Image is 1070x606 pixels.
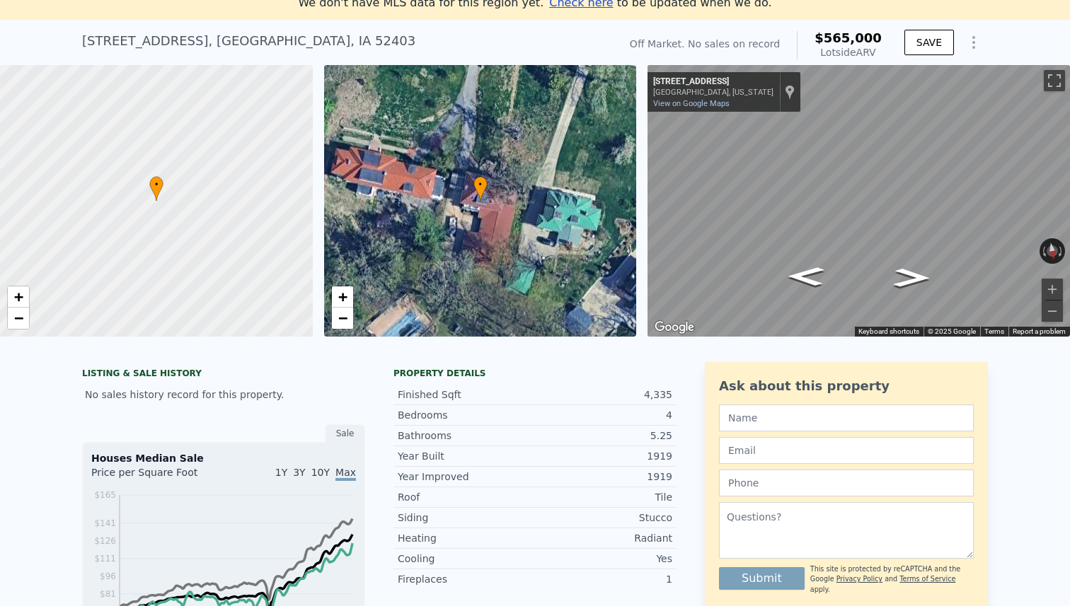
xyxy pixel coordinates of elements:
[928,327,976,335] span: © 2025 Google
[398,572,535,586] div: Fireplaces
[719,567,805,590] button: Submit
[94,536,116,546] tspan: $126
[398,511,535,525] div: Siding
[332,286,353,308] a: Zoom in
[772,262,839,290] path: Go East, Grande Ave SE
[719,404,974,431] input: Name
[535,511,672,525] div: Stucco
[719,470,974,496] input: Phone
[810,564,974,595] div: This site is protected by reCAPTCHA and the Google and apply.
[535,552,672,566] div: Yes
[1044,70,1065,91] button: Toggle fullscreen view
[535,490,672,504] div: Tile
[535,449,672,463] div: 1919
[836,575,882,583] a: Privacy Policy
[338,309,347,327] span: −
[719,437,974,464] input: Email
[398,531,535,545] div: Heating
[100,571,116,581] tspan: $96
[100,589,116,599] tspan: $81
[149,178,163,191] span: •
[94,518,116,528] tspan: $141
[332,308,353,329] a: Zoom out
[275,467,287,478] span: 1Y
[8,308,29,329] a: Zoom out
[535,408,672,422] div: 4
[82,382,365,407] div: No sales history record for this property.
[648,65,1070,337] div: Street View
[1042,279,1063,300] button: Zoom in
[535,429,672,443] div: 5.25
[535,388,672,402] div: 4,335
[398,552,535,566] div: Cooling
[91,465,224,488] div: Price per Square Foot
[398,490,535,504] div: Roof
[311,467,330,478] span: 10Y
[398,429,535,443] div: Bathrooms
[904,30,954,55] button: SAVE
[335,467,356,481] span: Max
[1058,238,1066,264] button: Rotate clockwise
[149,176,163,201] div: •
[82,368,365,382] div: LISTING & SALE HISTORY
[858,327,919,337] button: Keyboard shortcuts
[630,37,780,51] div: Off Market. No sales on record
[535,531,672,545] div: Radiant
[785,84,795,100] a: Show location on map
[815,30,882,45] span: $565,000
[648,65,1070,337] div: Map
[326,424,365,443] div: Sale
[8,286,29,308] a: Zoom in
[14,288,23,305] span: +
[94,554,116,564] tspan: $111
[899,575,955,583] a: Terms of Service
[91,451,356,465] div: Houses Median Sale
[14,309,23,327] span: −
[398,388,535,402] div: Finished Sqft
[398,470,535,484] div: Year Improved
[815,45,882,59] div: Lotside ARV
[1045,238,1059,264] button: Reset the view
[535,572,672,586] div: 1
[393,368,677,379] div: Property details
[398,408,535,422] div: Bedrooms
[651,318,698,337] img: Google
[473,178,488,191] span: •
[1040,238,1047,264] button: Rotate counterclockwise
[651,318,698,337] a: Open this area in Google Maps (opens a new window)
[719,376,974,396] div: Ask about this property
[878,264,945,291] path: Go West, Grande Ave SE
[338,288,347,305] span: +
[82,31,415,51] div: [STREET_ADDRESS] , [GEOGRAPHIC_DATA] , IA 52403
[293,467,305,478] span: 3Y
[398,449,535,463] div: Year Built
[653,88,773,97] div: [GEOGRAPHIC_DATA], [US_STATE]
[653,76,773,88] div: [STREET_ADDRESS]
[984,327,1004,335] a: Terms (opens in new tab)
[960,28,988,57] button: Show Options
[473,176,488,201] div: •
[1013,327,1066,335] a: Report a problem
[535,470,672,484] div: 1919
[653,99,730,108] a: View on Google Maps
[1042,301,1063,322] button: Zoom out
[94,490,116,500] tspan: $165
